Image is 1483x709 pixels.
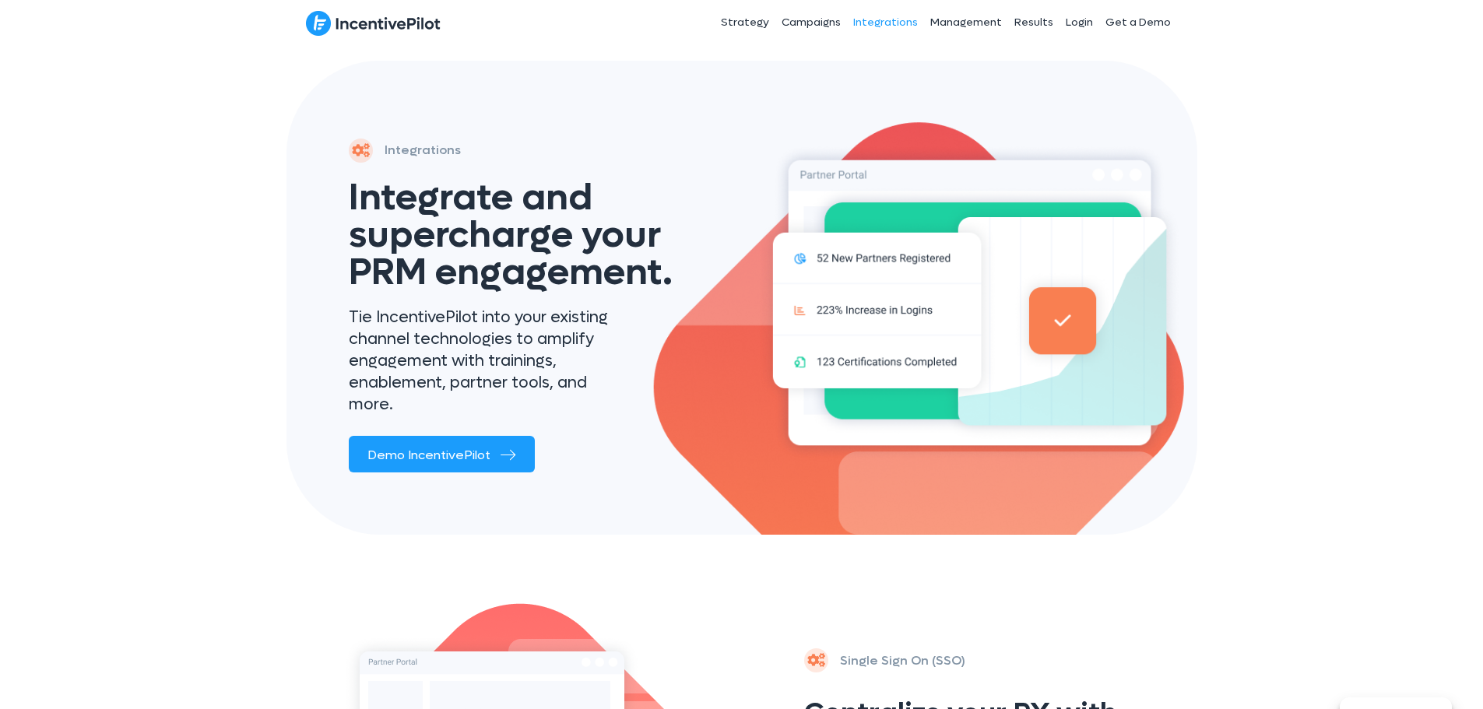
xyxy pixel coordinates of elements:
[306,10,441,37] img: IncentivePilot
[349,173,673,297] span: Integrate and supercharge your PRM engagement.
[1060,3,1099,42] a: Login
[349,307,617,416] p: Tie IncentivePilot into your existing channel technologies to amplify engagement with trainings, ...
[924,3,1008,42] a: Management
[1008,3,1060,42] a: Results
[608,3,1178,42] nav: Header Menu
[775,3,847,42] a: Campaigns
[349,436,535,472] a: Demo IncentivePilot
[1099,3,1177,42] a: Get a Demo
[715,3,775,42] a: Strategy
[847,3,924,42] a: Integrations
[757,128,1197,467] img: integrations-hero
[367,447,490,463] span: Demo IncentivePilot
[840,650,965,672] p: Single Sign On (SSO)
[385,139,461,161] p: Integrations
